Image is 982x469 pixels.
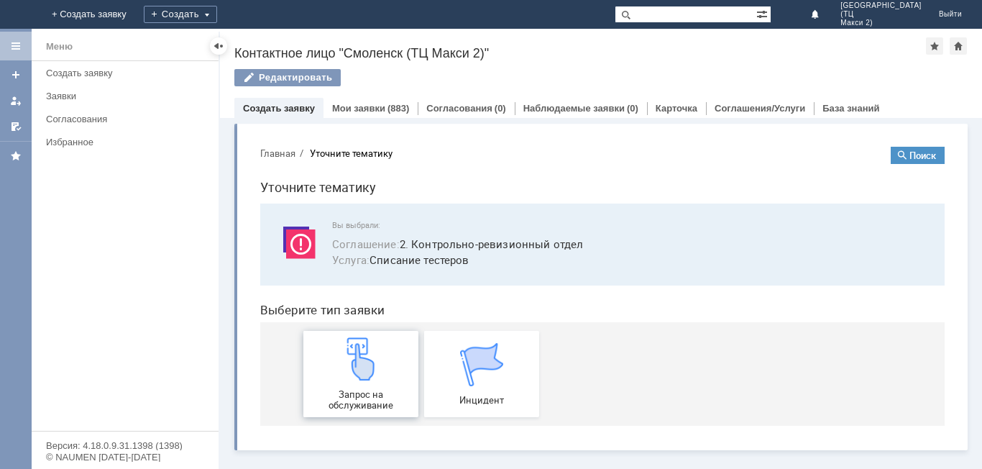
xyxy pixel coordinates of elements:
[83,117,679,133] span: Списание тестеров
[46,441,204,450] div: Версия: 4.18.0.9.31.1398 (1398)
[46,452,204,462] div: © NAUMEN [DATE]-[DATE]
[46,137,194,147] div: Избранное
[59,254,165,276] span: Запрос на обслуживание
[83,117,121,132] span: Услуга :
[926,37,943,55] div: Добавить в избранное
[210,37,227,55] div: Скрыть меню
[840,19,922,27] span: Макси 2)
[950,37,967,55] div: Сделать домашней страницей
[243,103,315,114] a: Создать заявку
[175,196,290,282] a: Инцидент
[756,6,771,20] span: Расширенный поиск
[4,63,27,86] a: Создать заявку
[46,38,73,55] div: Меню
[61,13,144,24] div: Уточните тематику
[83,101,334,117] button: Соглашение:2. Контрольно-ревизионный отдел
[83,86,679,95] span: Вы выбрали:
[234,46,926,60] div: Контактное лицо "Смоленск (ТЦ Макси 2)"
[40,108,216,130] a: Согласования
[180,260,286,270] span: Инцидент
[332,103,385,114] a: Мои заявки
[822,103,879,114] a: База знаний
[46,91,210,101] div: Заявки
[83,101,151,116] span: Соглашение :
[17,9,29,20] img: logo
[12,12,47,24] button: Главная
[40,85,216,107] a: Заявки
[715,103,805,114] a: Соглашения/Услуги
[840,10,922,19] span: (ТЦ
[627,103,638,114] div: (0)
[426,103,492,114] a: Согласования
[29,86,72,129] img: svg%3E
[91,202,134,245] img: get23c147a1b4124cbfa18e19f2abec5e8f
[12,42,696,63] h1: Уточните тематику
[211,208,254,251] img: get067d4ba7cf7247ad92597448b2db9300
[46,68,210,78] div: Создать заявку
[642,12,696,29] button: Поиск
[17,9,29,20] a: Перейти на домашнюю страницу
[12,168,696,182] header: Выберите тип заявки
[55,196,170,282] a: Запрос на обслуживание
[840,1,922,10] span: [GEOGRAPHIC_DATA]
[40,62,216,84] a: Создать заявку
[523,103,625,114] a: Наблюдаемые заявки
[4,89,27,112] a: Мои заявки
[46,114,210,124] div: Согласования
[656,103,697,114] a: Карточка
[387,103,409,114] div: (883)
[495,103,506,114] div: (0)
[155,6,229,23] div: Создать
[4,115,27,138] a: Мои согласования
